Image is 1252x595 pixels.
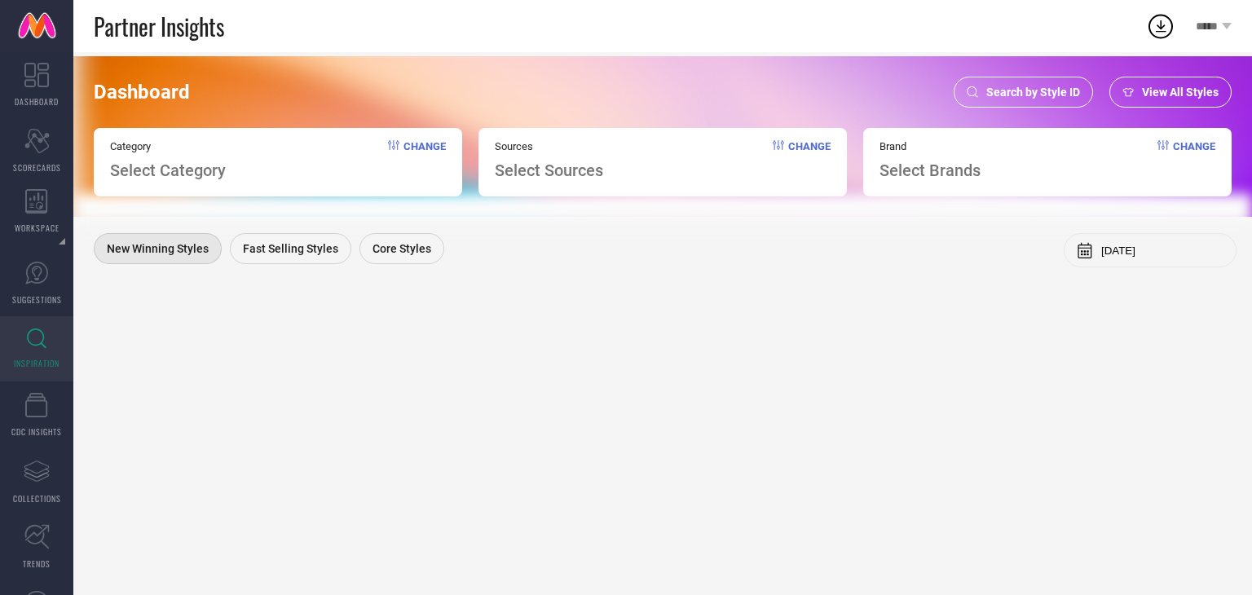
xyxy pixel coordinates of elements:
[110,140,226,152] span: Category
[23,558,51,570] span: TRENDS
[373,242,431,255] span: Core Styles
[243,242,338,255] span: Fast Selling Styles
[94,10,224,43] span: Partner Insights
[1101,245,1223,257] input: Select month
[110,161,226,180] span: Select Category
[495,140,603,152] span: Sources
[13,492,61,505] span: COLLECTIONS
[14,357,60,369] span: INSPIRATION
[12,293,62,306] span: SUGGESTIONS
[495,161,603,180] span: Select Sources
[879,161,981,180] span: Select Brands
[94,81,190,104] span: Dashboard
[986,86,1080,99] span: Search by Style ID
[11,425,62,438] span: CDC INSIGHTS
[403,140,446,180] span: Change
[788,140,831,180] span: Change
[1146,11,1175,41] div: Open download list
[1173,140,1215,180] span: Change
[879,140,981,152] span: Brand
[13,161,61,174] span: SCORECARDS
[15,95,59,108] span: DASHBOARD
[1142,86,1219,99] span: View All Styles
[15,222,60,234] span: WORKSPACE
[107,242,209,255] span: New Winning Styles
